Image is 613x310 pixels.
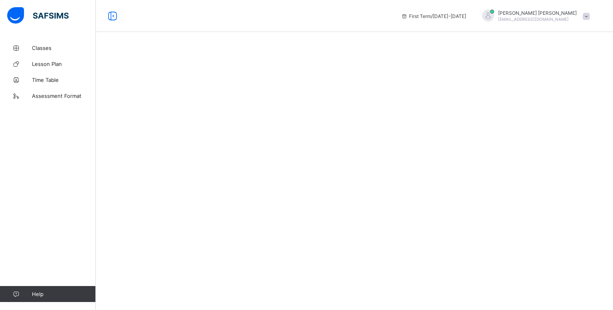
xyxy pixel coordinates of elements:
[32,61,96,67] span: Lesson Plan
[401,13,466,19] span: session/term information
[498,17,569,22] span: [EMAIL_ADDRESS][DOMAIN_NAME]
[32,93,96,99] span: Assessment Format
[7,7,69,24] img: safsims
[32,77,96,83] span: Time Table
[498,10,577,16] span: [PERSON_NAME] [PERSON_NAME]
[32,45,96,51] span: Classes
[474,10,594,23] div: JOSEPHBENEDICT
[32,291,95,297] span: Help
